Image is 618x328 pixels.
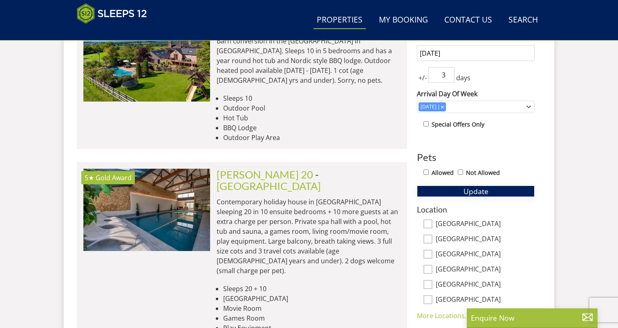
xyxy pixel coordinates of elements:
iframe: Customer reviews powered by Trustpilot [73,29,159,36]
label: [GEOGRAPHIC_DATA] [436,235,535,244]
div: [DATE] [419,103,439,111]
li: Movie Room [223,303,401,313]
li: Games Room [223,313,401,323]
label: Arrival Day Of Week [417,89,535,99]
p: Enquire Now [471,312,593,323]
h3: Location [417,205,535,214]
a: [GEOGRAPHIC_DATA] [217,180,321,192]
li: Hot Tub [223,113,401,123]
label: Not Allowed [466,168,500,177]
span: days [455,73,472,83]
label: [GEOGRAPHIC_DATA] [436,220,535,229]
button: Update [417,185,535,197]
span: Churchill 20 has a 5 star rating under the Quality in Tourism Scheme [85,173,94,182]
a: Contact Us [441,11,495,29]
span: Update [463,186,488,196]
label: [GEOGRAPHIC_DATA] [436,265,535,274]
input: Arrival Date [417,45,535,61]
label: [GEOGRAPHIC_DATA] [436,250,535,259]
p: Barn conversion in the [GEOGRAPHIC_DATA] in [GEOGRAPHIC_DATA]. Sleeps 10 in 5 bedrooms and has a ... [217,36,401,85]
a: [PERSON_NAME] 20 [217,168,313,181]
label: [GEOGRAPHIC_DATA] [436,280,535,290]
p: Contemporary holiday house in [GEOGRAPHIC_DATA] sleeping 20 in 10 ensuite bedrooms + 10 more gues... [217,197,401,276]
h3: Pets [417,152,535,163]
label: Allowed [432,168,454,177]
img: Sleeps 12 [77,3,147,24]
a: 5★ Gold Award [83,169,210,251]
span: +/- [417,73,428,83]
div: Combobox [417,101,535,113]
a: My Booking [376,11,431,29]
li: [GEOGRAPHIC_DATA] [223,294,401,303]
span: - [217,168,321,192]
label: Special Offers Only [432,120,484,129]
img: open-uri20231109-69-pb86i6.original. [83,169,210,251]
label: [GEOGRAPHIC_DATA] [436,296,535,305]
a: Properties [313,11,366,29]
span: Churchill 20 has been awarded a Gold Award by Visit England [96,173,132,182]
li: Outdoor Pool [223,103,401,113]
a: Search [505,11,541,29]
li: Sleeps 20 + 10 [223,284,401,294]
a: More Locations... [417,311,470,320]
img: hillydays-holiday-home-accommodation-devon-sleeping-10.original.jpg [83,19,210,101]
a: 5★ Rated [83,19,210,101]
li: Sleeps 10 [223,93,401,103]
li: BBQ Lodge [223,123,401,133]
li: Outdoor Play Area [223,133,401,143]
